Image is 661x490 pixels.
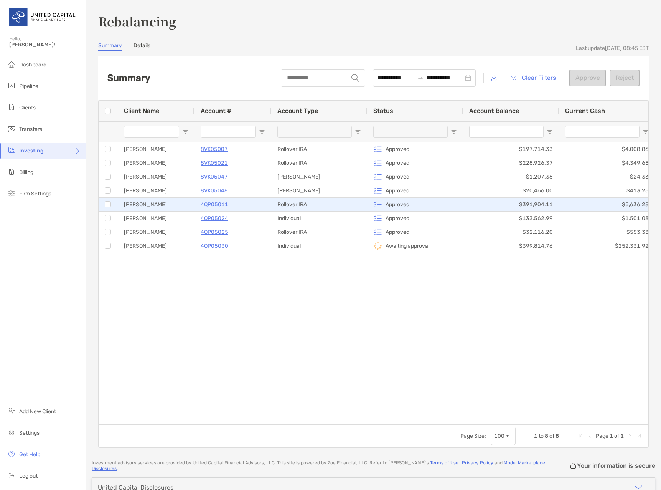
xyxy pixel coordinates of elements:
[373,200,382,209] img: icon status
[386,158,409,168] p: Approved
[577,462,655,469] p: Your information is secure
[201,227,228,237] a: 4QP05025
[559,239,655,253] div: $252,331.92
[430,460,458,465] a: Terms of Use
[19,430,40,436] span: Settings
[118,198,195,211] div: [PERSON_NAME]
[118,170,195,184] div: [PERSON_NAME]
[614,433,619,439] span: of
[7,406,16,416] img: add_new_client icon
[559,156,655,170] div: $4,349.65
[271,156,367,170] div: Rollover IRA
[7,189,16,198] img: firm-settings icon
[463,184,559,197] div: $20,466.00
[7,471,16,480] img: logout icon
[7,449,16,459] img: get-help icon
[271,212,367,225] div: Individual
[417,75,424,81] span: swap-right
[549,433,554,439] span: of
[201,186,228,195] p: 8VK05048
[118,239,195,253] div: [PERSON_NAME]
[7,146,16,155] img: investing icon
[627,433,633,439] div: Next Page
[462,460,493,465] a: Privacy Policy
[355,129,361,135] button: Open Filter Menu
[7,103,16,112] img: clients icon
[201,172,228,182] a: 8VK05047
[7,60,16,69] img: dashboard icon
[463,239,559,253] div: $399,814.76
[565,126,640,138] input: Current Cash Filter Input
[463,170,559,184] div: $1,207.38
[636,433,642,439] div: Last Page
[545,433,548,439] span: 8
[547,129,553,135] button: Open Filter Menu
[201,144,228,154] a: 8VK05007
[386,227,409,237] p: Approved
[386,144,409,154] p: Approved
[587,433,593,439] div: Previous Page
[118,156,195,170] div: [PERSON_NAME]
[271,184,367,197] div: [PERSON_NAME]
[386,172,409,182] p: Approved
[620,433,624,439] span: 1
[19,83,38,89] span: Pipeline
[494,433,504,439] div: 100
[271,225,367,239] div: Rollover IRA
[463,198,559,211] div: $391,904.11
[463,156,559,170] div: $228,926.37
[596,433,608,439] span: Page
[351,74,359,82] img: input icon
[201,107,231,114] span: Account #
[577,433,584,439] div: First Page
[451,129,457,135] button: Open Filter Menu
[386,186,409,195] p: Approved
[559,142,655,156] div: $4,008.86
[118,142,195,156] div: [PERSON_NAME]
[201,214,228,223] a: 4QP05024
[511,76,516,80] img: button icon
[19,190,51,197] span: Firm Settings
[201,241,228,251] a: 4QP05030
[271,239,367,253] div: Individual
[491,427,516,445] div: Page Size
[373,158,382,167] img: icon status
[417,75,424,81] span: to
[19,408,56,415] span: Add New Client
[118,225,195,239] div: [PERSON_NAME]
[271,170,367,184] div: [PERSON_NAME]
[534,433,537,439] span: 1
[373,186,382,195] img: icon status
[134,42,150,51] a: Details
[565,107,605,114] span: Current Cash
[271,142,367,156] div: Rollover IRA
[98,12,649,30] h3: Rebalancing
[7,81,16,90] img: pipeline icon
[124,126,179,138] input: Client Name Filter Input
[373,214,382,223] img: icon status
[556,433,559,439] span: 8
[576,45,649,51] div: Last update [DATE] 08:45 EST
[201,158,228,168] a: 8VK05021
[7,428,16,437] img: settings icon
[559,225,655,239] div: $553.33
[19,126,42,132] span: Transfers
[373,144,382,154] img: icon status
[19,61,46,68] span: Dashboard
[201,200,228,209] a: 4QP05011
[643,129,649,135] button: Open Filter Menu
[124,107,159,114] span: Client Name
[201,126,256,138] input: Account # Filter Input
[373,172,382,181] img: icon status
[7,124,16,133] img: transfers icon
[539,433,544,439] span: to
[559,170,655,184] div: $24.33
[98,42,122,51] a: Summary
[107,73,150,83] h2: Summary
[386,241,429,251] p: Awaiting approval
